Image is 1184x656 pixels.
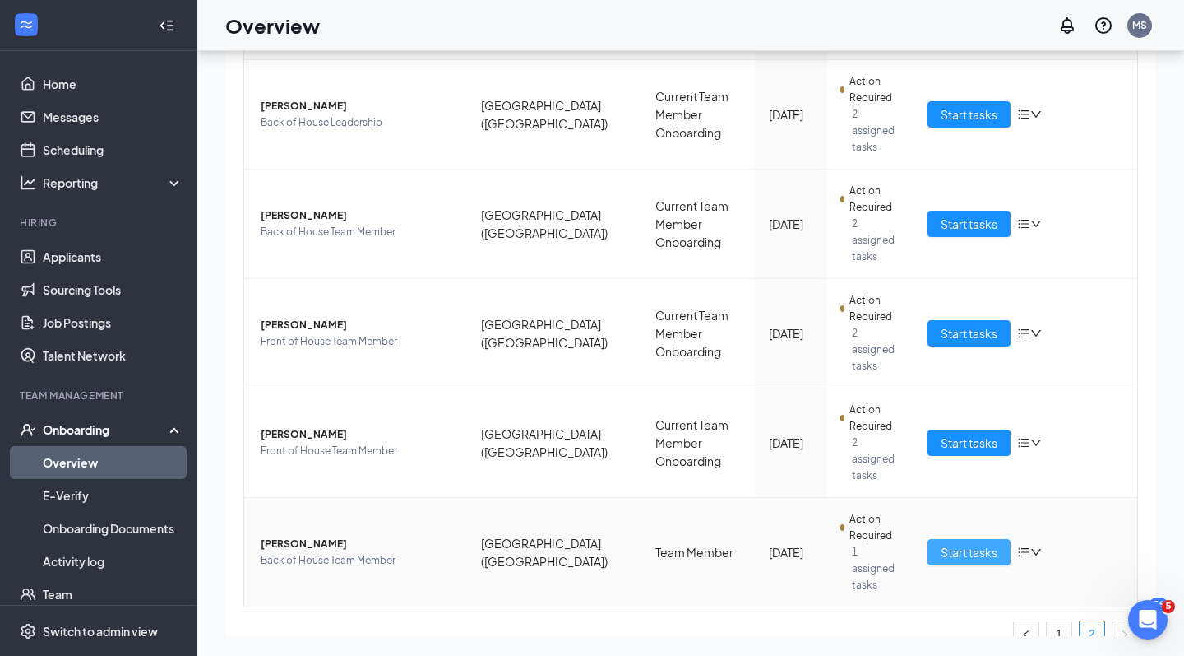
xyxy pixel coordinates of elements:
[1046,621,1072,647] li: 1
[769,215,814,233] div: [DATE]
[642,170,756,279] td: Current Team Member Onboarding
[261,224,455,240] span: Back of House Team Member
[261,207,455,224] span: [PERSON_NAME]
[1017,217,1030,230] span: bars
[20,623,36,640] svg: Settings
[769,434,814,452] div: [DATE]
[1030,547,1042,558] span: down
[20,174,36,191] svg: Analysis
[1120,630,1130,640] span: right
[468,170,642,279] td: [GEOGRAPHIC_DATA] ([GEOGRAPHIC_DATA])
[261,552,455,569] span: Back of House Team Member
[1162,600,1175,613] span: 5
[43,339,183,372] a: Talent Network
[261,536,455,552] span: [PERSON_NAME]
[1149,598,1168,612] div: 36
[1094,16,1113,35] svg: QuestionInfo
[1030,109,1042,120] span: down
[1017,436,1030,449] span: bars
[1057,16,1077,35] svg: Notifications
[43,100,183,133] a: Messages
[769,324,814,342] div: [DATE]
[1128,600,1168,640] iframe: Intercom live chat
[1017,546,1030,559] span: bars
[852,544,900,593] span: 1 assigned tasks
[941,434,997,452] span: Start tasks
[927,101,1011,128] button: Start tasks
[43,446,183,479] a: Overview
[43,174,184,191] div: Reporting
[468,498,642,607] td: [GEOGRAPHIC_DATA] ([GEOGRAPHIC_DATA])
[43,623,158,640] div: Switch to admin view
[20,216,180,230] div: Hiring
[261,426,455,443] span: [PERSON_NAME]
[43,240,183,273] a: Applicants
[43,479,183,512] a: E-Verify
[1030,437,1042,449] span: down
[769,543,814,561] div: [DATE]
[43,578,183,611] a: Team
[1017,327,1030,340] span: bars
[20,388,180,402] div: Team Management
[468,60,642,170] td: [GEOGRAPHIC_DATA] ([GEOGRAPHIC_DATA])
[43,512,183,545] a: Onboarding Documents
[849,511,900,544] span: Action Required
[941,543,997,561] span: Start tasks
[1112,621,1138,647] button: right
[941,215,997,233] span: Start tasks
[1017,108,1030,121] span: bars
[852,106,900,156] span: 2 assigned tasks
[1079,621,1105,647] li: 2
[225,12,320,40] h1: Overview
[261,114,455,131] span: Back of House Leadership
[849,73,900,106] span: Action Required
[642,498,756,607] td: Team Member
[261,317,455,333] span: [PERSON_NAME]
[1021,630,1031,640] span: left
[941,324,997,342] span: Start tasks
[43,421,169,438] div: Onboarding
[927,539,1011,565] button: Start tasks
[852,216,900,265] span: 2 assigned tasks
[927,211,1011,237] button: Start tasks
[43,306,183,339] a: Job Postings
[261,98,455,114] span: [PERSON_NAME]
[1013,621,1039,647] button: left
[159,17,175,34] svg: Collapse
[852,435,900,484] span: 2 assigned tasks
[43,67,183,100] a: Home
[43,133,183,166] a: Scheduling
[1112,621,1138,647] li: Next Page
[927,320,1011,347] button: Start tasks
[468,279,642,388] td: [GEOGRAPHIC_DATA] ([GEOGRAPHIC_DATA])
[1047,621,1071,646] a: 1
[941,105,997,123] span: Start tasks
[852,325,900,375] span: 2 assigned tasks
[849,292,900,325] span: Action Required
[261,443,455,459] span: Front of House Team Member
[1132,18,1147,32] div: MS
[1013,621,1039,647] li: Previous Page
[261,333,455,350] span: Front of House Team Member
[769,105,814,123] div: [DATE]
[468,388,642,498] td: [GEOGRAPHIC_DATA] ([GEOGRAPHIC_DATA])
[849,402,900,435] span: Action Required
[18,16,35,33] svg: WorkstreamLogo
[1080,621,1104,646] a: 2
[642,388,756,498] td: Current Team Member Onboarding
[642,279,756,388] td: Current Team Member Onboarding
[1030,218,1042,230] span: down
[20,421,36,438] svg: UserCheck
[642,60,756,170] td: Current Team Member Onboarding
[43,273,183,306] a: Sourcing Tools
[849,183,900,216] span: Action Required
[927,430,1011,456] button: Start tasks
[43,545,183,578] a: Activity log
[1030,328,1042,339] span: down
